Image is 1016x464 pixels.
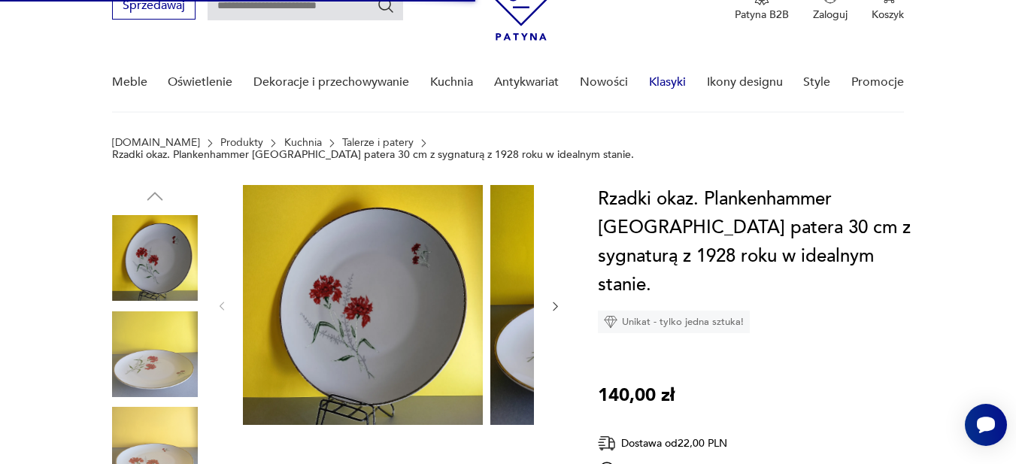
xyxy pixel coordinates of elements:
[598,381,675,410] p: 140,00 zł
[112,149,634,161] p: Rzadki okaz. Plankenhammer [GEOGRAPHIC_DATA] patera 30 cm z sygnaturą z 1928 roku w idealnym stanie.
[490,185,730,425] img: Zdjęcie produktu Rzadki okaz. Plankenhammer Germany patera 30 cm z sygnaturą z 1928 roku w idealn...
[112,2,196,12] a: Sprzedawaj
[342,137,414,149] a: Talerze i patery
[598,434,616,453] img: Ikona dostawy
[112,53,147,111] a: Meble
[168,53,232,111] a: Oświetlenie
[253,53,409,111] a: Dekoracje i przechowywanie
[112,215,198,301] img: Zdjęcie produktu Rzadki okaz. Plankenhammer Germany patera 30 cm z sygnaturą z 1928 roku w idealn...
[649,53,686,111] a: Klasyki
[243,185,483,425] img: Zdjęcie produktu Rzadki okaz. Plankenhammer Germany patera 30 cm z sygnaturą z 1928 roku w idealn...
[707,53,783,111] a: Ikony designu
[494,53,559,111] a: Antykwariat
[112,137,200,149] a: [DOMAIN_NAME]
[598,185,915,299] h1: Rzadki okaz. Plankenhammer [GEOGRAPHIC_DATA] patera 30 cm z sygnaturą z 1928 roku w idealnym stanie.
[965,404,1007,446] iframe: Smartsupp widget button
[580,53,628,111] a: Nowości
[284,137,322,149] a: Kuchnia
[872,8,904,22] p: Koszyk
[813,8,848,22] p: Zaloguj
[803,53,830,111] a: Style
[735,8,789,22] p: Patyna B2B
[430,53,473,111] a: Kuchnia
[598,311,750,333] div: Unikat - tylko jedna sztuka!
[598,434,778,453] div: Dostawa od 22,00 PLN
[851,53,904,111] a: Promocje
[220,137,263,149] a: Produkty
[112,311,198,397] img: Zdjęcie produktu Rzadki okaz. Plankenhammer Germany patera 30 cm z sygnaturą z 1928 roku w idealn...
[604,315,617,329] img: Ikona diamentu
